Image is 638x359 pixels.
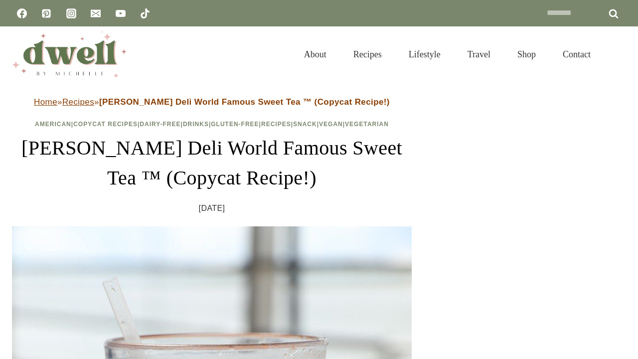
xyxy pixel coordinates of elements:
[140,121,180,128] a: Dairy-Free
[62,97,94,107] a: Recipes
[395,37,454,72] a: Lifestyle
[454,37,504,72] a: Travel
[609,46,626,63] button: View Search Form
[12,31,127,77] img: DWELL by michelle
[99,97,390,107] strong: [PERSON_NAME] Deli World Famous Sweet Tea ™ (Copycat Recipe!)
[73,121,138,128] a: Copycat Recipes
[183,121,209,128] a: Drinks
[319,121,343,128] a: Vegan
[211,121,259,128] a: Gluten-Free
[111,3,131,23] a: YouTube
[86,3,106,23] a: Email
[35,121,389,128] span: | | | | | | | |
[504,37,549,72] a: Shop
[35,121,71,128] a: American
[345,121,389,128] a: Vegetarian
[293,121,317,128] a: Snack
[61,3,81,23] a: Instagram
[291,37,340,72] a: About
[34,97,390,107] span: » »
[135,3,155,23] a: TikTok
[34,97,57,107] a: Home
[549,37,604,72] a: Contact
[199,201,225,216] time: [DATE]
[36,3,56,23] a: Pinterest
[340,37,395,72] a: Recipes
[291,37,604,72] nav: Primary Navigation
[12,3,32,23] a: Facebook
[261,121,291,128] a: Recipes
[12,133,412,193] h1: [PERSON_NAME] Deli World Famous Sweet Tea ™ (Copycat Recipe!)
